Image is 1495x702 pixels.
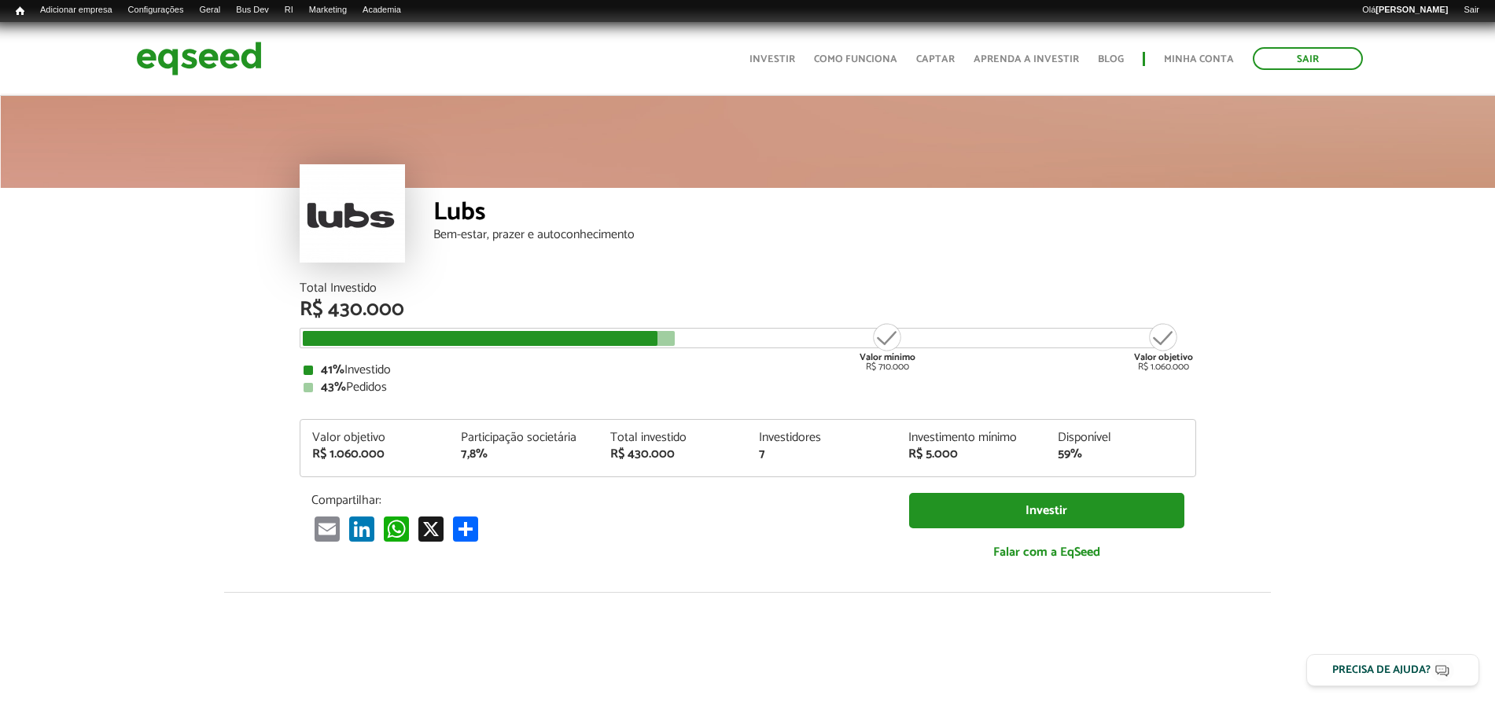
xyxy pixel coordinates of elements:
a: Início [8,4,32,19]
a: Olá[PERSON_NAME] [1354,4,1456,17]
strong: Valor mínimo [860,350,915,365]
a: Geral [191,4,228,17]
div: R$ 5.000 [908,448,1034,461]
a: RI [277,4,301,17]
div: 7,8% [461,448,587,461]
div: Pedidos [304,381,1192,394]
div: Total Investido [300,282,1196,295]
div: 59% [1058,448,1184,461]
a: Aprenda a investir [974,54,1079,64]
span: Início [16,6,24,17]
strong: Valor objetivo [1134,350,1193,365]
a: Falar com a EqSeed [909,536,1184,568]
div: Disponível [1058,432,1184,444]
p: Compartilhar: [311,493,886,508]
div: Valor objetivo [312,432,438,444]
a: Marketing [301,4,355,17]
a: Compartilhar [450,516,481,542]
div: Investidores [759,432,885,444]
a: Sair [1253,47,1363,70]
div: R$ 430.000 [300,300,1196,320]
strong: 41% [321,359,344,380]
a: WhatsApp [381,516,412,542]
div: R$ 1.060.000 [312,448,438,461]
div: 7 [759,448,885,461]
a: Minha conta [1164,54,1234,64]
div: R$ 430.000 [610,448,736,461]
a: Academia [355,4,409,17]
a: LinkedIn [346,516,377,542]
div: Bem-estar, prazer e autoconhecimento [433,229,1196,241]
a: Captar [916,54,955,64]
a: Investir [909,493,1184,528]
div: Investimento mínimo [908,432,1034,444]
a: Adicionar empresa [32,4,120,17]
div: Participação societária [461,432,587,444]
div: R$ 710.000 [858,322,917,372]
strong: [PERSON_NAME] [1375,5,1448,14]
a: Email [311,516,343,542]
div: Investido [304,364,1192,377]
a: Como funciona [814,54,897,64]
a: Bus Dev [228,4,277,17]
div: Lubs [433,200,1196,229]
strong: 43% [321,377,346,398]
img: EqSeed [136,38,262,79]
a: Blog [1098,54,1124,64]
a: X [415,516,447,542]
div: Total investido [610,432,736,444]
a: Sair [1456,4,1487,17]
div: R$ 1.060.000 [1134,322,1193,372]
a: Investir [749,54,795,64]
a: Configurações [120,4,192,17]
